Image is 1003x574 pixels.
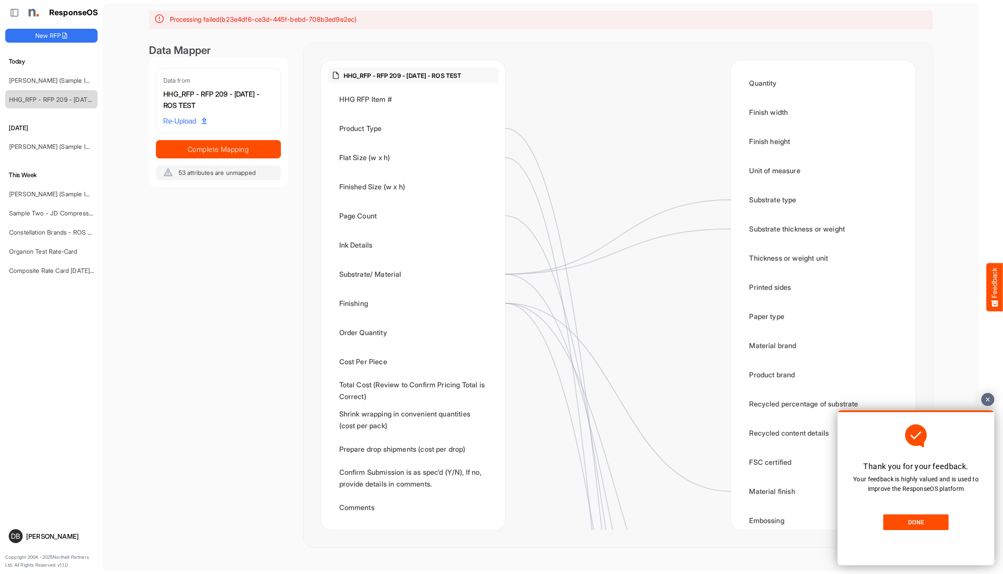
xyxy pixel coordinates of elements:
div: Shrink wrapping in convenient quantities (cost per pack) [328,406,498,433]
a: HHG_RFP - RFP 209 - [DATE] - ROS TEST [9,96,129,103]
div: Material brand [738,332,908,359]
div: Total Cost (Review to Confirm Pricing Total is Correct) [328,377,498,404]
div: Finish width [738,99,908,126]
div: Finishing [328,290,498,317]
div: Material finish [738,478,908,505]
div: Data Mapper [149,43,288,58]
div: Recycled percentage of substrate [738,390,908,417]
div: Printed sides [738,274,908,301]
iframe: Feedback Widget [838,410,994,565]
a: Constellation Brands - ROS prices [9,228,105,236]
div: [PERSON_NAME] [26,533,94,540]
div: Substrate thickness or weight [738,215,908,242]
p: Copyright 2004 - 2025 Northell Partners Ltd. All Rights Reserved. v 1.1.0 [5,554,98,569]
a: Re-Upload [160,113,210,130]
a: [PERSON_NAME] (Sample Import) [DATE] - Flyer - Short [9,143,166,150]
div: FSC certified [738,449,908,476]
div: Unit of measure [738,157,908,184]
div: Finish height [738,128,908,155]
div: Confirm Submission is as spec'd (Y/N), If no, provide details in comments. [328,465,498,492]
a: [PERSON_NAME] (Sample Import) [DATE] - Flyer-2 [9,77,150,84]
div: Flat Size (w x h) [328,144,498,171]
img: Northell [24,4,41,21]
div: Paper type [738,303,908,330]
div: Product brand [738,361,908,388]
div: Processing failed ( b23e4df6-ce3d-445f-bebd-708b3ed9e2ec ) [170,10,357,29]
div: Ink Details [328,232,498,258]
div: Page Count [328,202,498,229]
div: Data from [163,75,274,85]
div: Product Type [328,115,498,142]
div: Thickness or weight unit [738,245,908,272]
button: Complete Mapping [156,140,281,158]
div: Substrate/ Material [328,261,498,288]
a: Sample Two - JD Compressed 2 [9,209,101,217]
div: Finished Size (w x h) [328,173,498,200]
div: Prepare drop shipments (cost per drop) [328,436,498,463]
h1: ResponseOS [49,8,98,17]
div: Substrate type [738,186,908,213]
div: Recycled content details [738,420,908,446]
div: Order Quantity [328,319,498,346]
a: Composite Rate Card [DATE]_smaller [9,267,112,274]
a: Organon Test Rate-Card [9,248,78,255]
div: HHG_RFP - RFP 209 - [DATE] - ROS TEST [163,89,274,111]
p: HHG_RFP - RFP 209 - [DATE] - ROS TEST [344,71,462,80]
div: HHG RFP Item # [328,86,498,113]
div: Quantity [738,70,908,97]
span: Re-Upload [163,116,207,127]
h6: [DATE] [5,123,98,133]
h6: Today [5,57,98,66]
h6: This Week [5,170,98,180]
span: Complete Mapping [156,143,280,155]
div: Embossing [738,507,908,534]
a: [PERSON_NAME] (Sample Import) [DATE] - Flyer [9,190,145,198]
span: 53 attributes are unmapped [179,169,256,176]
button: New RFP [5,29,98,43]
span: DB [11,533,20,540]
button: Feedback [986,263,1003,311]
div: Cost Per Piece [328,348,498,375]
div: Comments [328,494,498,521]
